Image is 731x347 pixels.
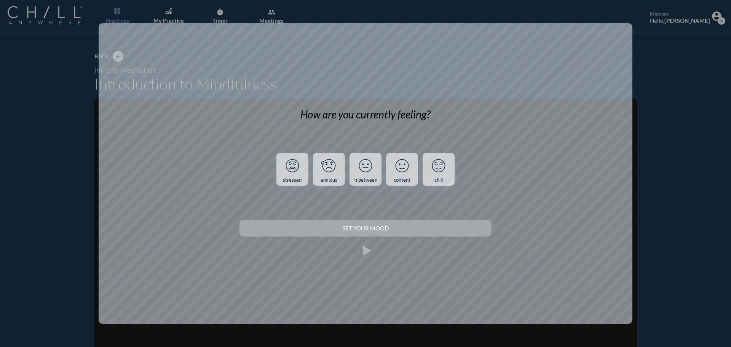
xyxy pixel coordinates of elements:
a: content [386,153,418,186]
a: anxious [313,153,345,186]
div: stressed [283,177,302,183]
div: chill [434,177,443,183]
div: How are you currently feeling? [300,108,430,121]
div: anxious [321,177,337,183]
a: stressed [276,153,308,186]
div: in between [353,177,377,183]
a: chill [423,153,455,186]
a: in between [350,153,381,186]
div: content [394,177,410,183]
